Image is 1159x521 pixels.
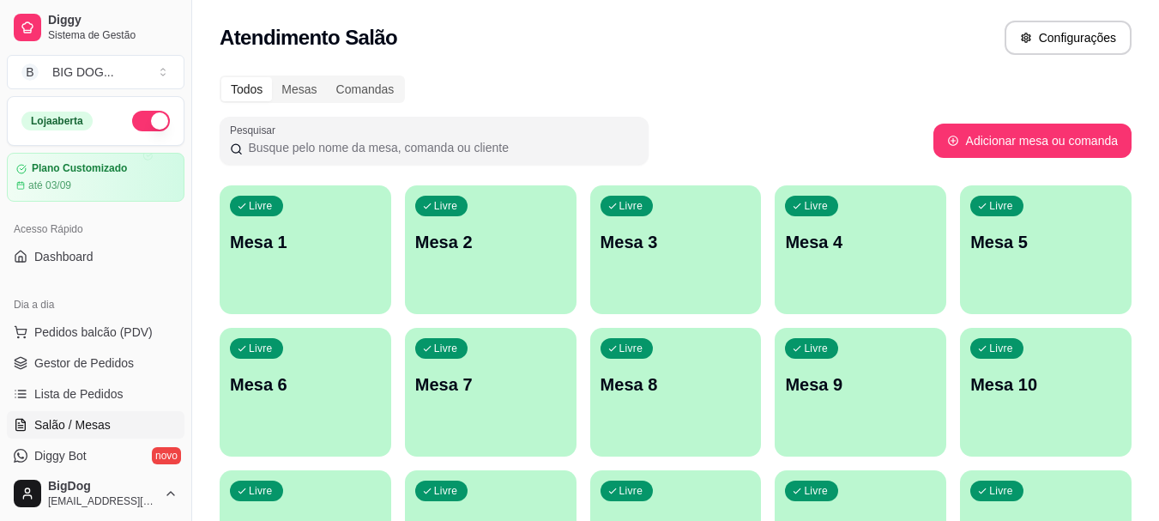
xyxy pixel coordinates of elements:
span: Pedidos balcão (PDV) [34,324,153,341]
p: Mesa 5 [970,230,1121,254]
div: Comandas [327,77,404,101]
button: LivreMesa 2 [405,185,576,314]
p: Livre [249,342,273,355]
button: LivreMesa 8 [590,328,762,457]
button: LivreMesa 1 [220,185,391,314]
p: Livre [989,199,1013,213]
span: Diggy [48,13,178,28]
button: BigDog[EMAIL_ADDRESS][DOMAIN_NAME] [7,473,184,514]
p: Livre [619,199,643,213]
p: Mesa 6 [230,373,381,397]
a: Gestor de Pedidos [7,349,184,377]
span: Lista de Pedidos [34,385,124,403]
p: Mesa 10 [970,373,1121,397]
input: Pesquisar [243,139,638,156]
p: Livre [804,484,828,498]
span: Diggy Bot [34,447,87,464]
button: Adicionar mesa ou comanda [933,124,1132,158]
p: Mesa 8 [601,373,752,397]
p: Mesa 7 [415,373,566,397]
p: Mesa 4 [785,230,936,254]
div: Todos [221,77,272,101]
button: LivreMesa 5 [960,185,1132,314]
span: Salão / Mesas [34,416,111,433]
span: BigDog [48,479,157,494]
span: [EMAIL_ADDRESS][DOMAIN_NAME] [48,494,157,508]
button: LivreMesa 7 [405,328,576,457]
p: Livre [619,484,643,498]
p: Mesa 3 [601,230,752,254]
button: Pedidos balcão (PDV) [7,318,184,346]
article: Plano Customizado [32,162,127,175]
p: Livre [434,484,458,498]
a: Lista de Pedidos [7,380,184,408]
button: Alterar Status [132,111,170,131]
button: LivreMesa 9 [775,328,946,457]
p: Livre [434,342,458,355]
a: Dashboard [7,243,184,270]
p: Livre [434,199,458,213]
div: Loja aberta [21,112,93,130]
p: Livre [619,342,643,355]
a: Plano Customizadoaté 03/09 [7,153,184,202]
a: DiggySistema de Gestão [7,7,184,48]
p: Mesa 1 [230,230,381,254]
p: Mesa 9 [785,373,936,397]
h2: Atendimento Salão [220,24,397,51]
p: Livre [804,199,828,213]
a: Salão / Mesas [7,411,184,439]
p: Livre [989,342,1013,355]
button: Configurações [1005,21,1132,55]
span: Gestor de Pedidos [34,354,134,372]
button: LivreMesa 10 [960,328,1132,457]
div: Acesso Rápido [7,215,184,243]
button: LivreMesa 4 [775,185,946,314]
button: LivreMesa 3 [590,185,762,314]
p: Mesa 2 [415,230,566,254]
a: Diggy Botnovo [7,442,184,470]
div: Dia a dia [7,291,184,318]
span: Dashboard [34,248,94,265]
div: Mesas [272,77,326,101]
div: BIG DOG ... [52,64,114,81]
article: até 03/09 [28,179,71,192]
p: Livre [804,342,828,355]
label: Pesquisar [230,123,281,137]
span: B [21,64,39,81]
button: Select a team [7,55,184,89]
p: Livre [249,199,273,213]
p: Livre [249,484,273,498]
span: Sistema de Gestão [48,28,178,42]
p: Livre [989,484,1013,498]
button: LivreMesa 6 [220,328,391,457]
